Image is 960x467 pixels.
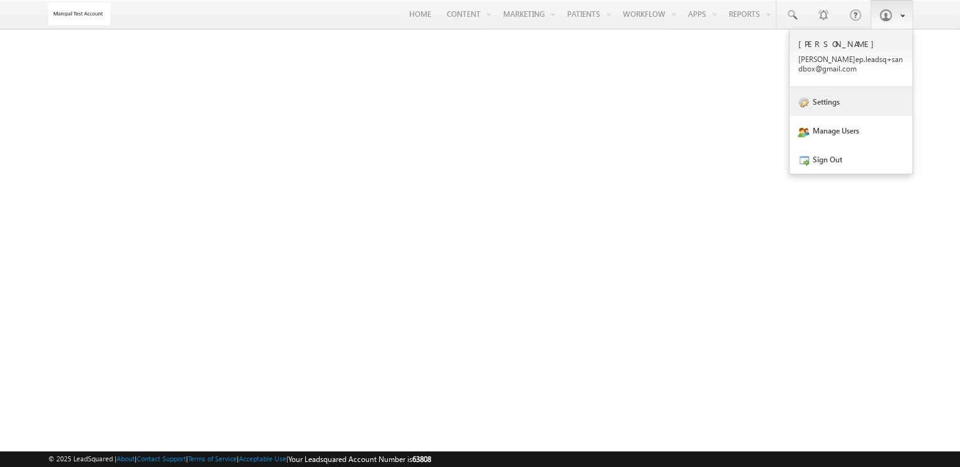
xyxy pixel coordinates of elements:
a: Sign Out [790,145,912,174]
a: Manage Users [790,116,912,145]
a: Contact Support [137,454,186,463]
img: Custom Logo [48,3,111,25]
a: Settings [790,87,912,116]
span: © 2025 LeadSquared | | | | | [48,453,431,465]
a: Terms of Service [188,454,237,463]
a: About [117,454,135,463]
p: [PERSON_NAME] ep.le adsq+ sandb ox@gm ail.c om [798,55,904,73]
span: 63808 [412,454,431,464]
a: Acceptable Use [239,454,286,463]
span: Your Leadsquared Account Number is [288,454,431,464]
p: [PERSON_NAME] [798,38,904,49]
a: [PERSON_NAME] [PERSON_NAME]ep.leadsq+sandbox@gmail.com [790,29,912,87]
